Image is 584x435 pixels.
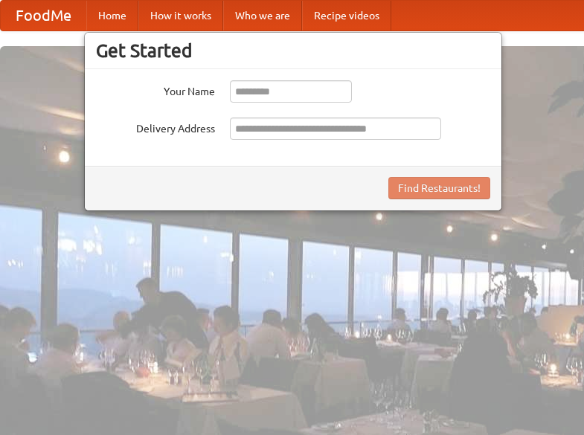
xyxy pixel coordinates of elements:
[96,80,215,99] label: Your Name
[86,1,138,30] a: Home
[388,177,490,199] button: Find Restaurants!
[96,39,490,62] h3: Get Started
[138,1,223,30] a: How it works
[302,1,391,30] a: Recipe videos
[1,1,86,30] a: FoodMe
[96,117,215,136] label: Delivery Address
[223,1,302,30] a: Who we are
